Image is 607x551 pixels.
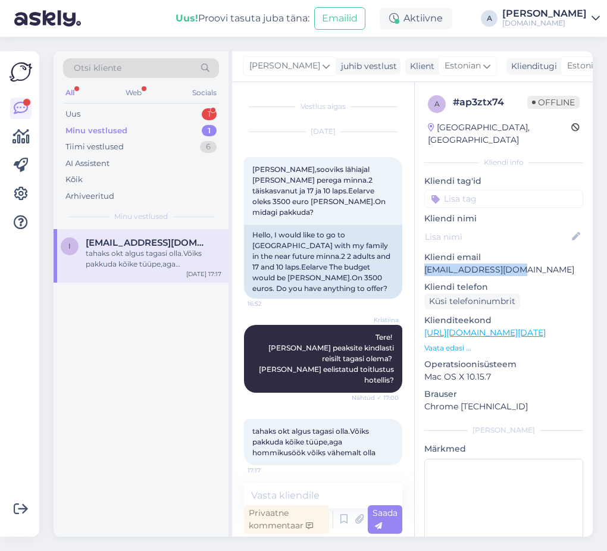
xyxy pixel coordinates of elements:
[314,7,365,30] button: Emailid
[424,281,583,293] p: Kliendi telefon
[380,8,452,29] div: Aktiivne
[65,190,114,202] div: Arhiveeritud
[481,10,498,27] div: A
[202,108,217,120] div: 1
[527,96,580,109] span: Offline
[424,264,583,276] p: [EMAIL_ADDRESS][DOMAIN_NAME]
[336,60,397,73] div: juhib vestlust
[86,237,209,248] span: info@uulitsakivi.ee
[425,230,570,243] input: Lisa nimi
[176,12,198,24] b: Uus!
[65,174,83,186] div: Kõik
[65,141,124,153] div: Tiimi vestlused
[428,121,571,146] div: [GEOGRAPHIC_DATA], [GEOGRAPHIC_DATA]
[424,425,583,436] div: [PERSON_NAME]
[65,125,127,137] div: Minu vestlused
[424,400,583,413] p: Chrome [TECHNICAL_ID]
[114,211,168,222] span: Minu vestlused
[434,99,440,108] span: a
[244,505,329,534] div: Privaatne kommentaar
[453,95,527,109] div: # ap3ztx74
[567,60,603,73] span: Estonian
[424,212,583,225] p: Kliendi nimi
[190,85,219,101] div: Socials
[74,62,121,74] span: Otsi kliente
[244,101,402,112] div: Vestlus algas
[424,358,583,371] p: Operatsioonisüsteem
[248,466,292,475] span: 17:17
[424,314,583,327] p: Klienditeekond
[249,60,320,73] span: [PERSON_NAME]
[506,60,557,73] div: Klienditugi
[123,85,144,101] div: Web
[65,158,109,170] div: AI Assistent
[65,108,80,120] div: Uus
[186,270,221,278] div: [DATE] 17:17
[424,343,583,353] p: Vaata edasi ...
[502,9,600,28] a: [PERSON_NAME][DOMAIN_NAME]
[202,125,217,137] div: 1
[354,315,399,324] span: Kristiina
[502,18,587,28] div: [DOMAIN_NAME]
[176,11,309,26] div: Proovi tasuta juba täna:
[244,225,402,299] div: Hello, I would like to go to [GEOGRAPHIC_DATA] with my family in the near future minna.2 2 adults...
[445,60,481,73] span: Estonian
[244,126,402,137] div: [DATE]
[424,443,583,455] p: Märkmed
[252,427,376,457] span: tahaks okt algus tagasi olla.Võiks pakkuda kõike tüüpe,aga hommikusöök võiks vähemalt olla
[424,371,583,383] p: Mac OS X 10.15.7
[424,175,583,187] p: Kliendi tag'id
[424,157,583,168] div: Kliendi info
[424,251,583,264] p: Kliendi email
[373,508,398,531] span: Saada
[68,242,71,251] span: i
[424,293,520,309] div: Küsi telefoninumbrit
[248,299,292,308] span: 16:52
[252,165,387,217] span: [PERSON_NAME],sooviks lähiajal [PERSON_NAME] perega minna.2 täiskasvanut ja 17 ja 10 laps.Eelarve...
[424,190,583,208] input: Lisa tag
[352,393,399,402] span: Nähtud ✓ 17:00
[424,388,583,400] p: Brauser
[200,141,217,153] div: 6
[10,61,32,83] img: Askly Logo
[259,333,396,384] span: Tere! [PERSON_NAME] peaksite kindlasti reisilt tagasi olema? [PERSON_NAME] eelistatud toitlustus ...
[405,60,434,73] div: Klient
[63,85,77,101] div: All
[86,248,221,270] div: tahaks okt algus tagasi olla.Võiks pakkuda kõike tüüpe,aga hommikusöök võiks vähemalt olla
[424,327,546,338] a: [URL][DOMAIN_NAME][DATE]
[502,9,587,18] div: [PERSON_NAME]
